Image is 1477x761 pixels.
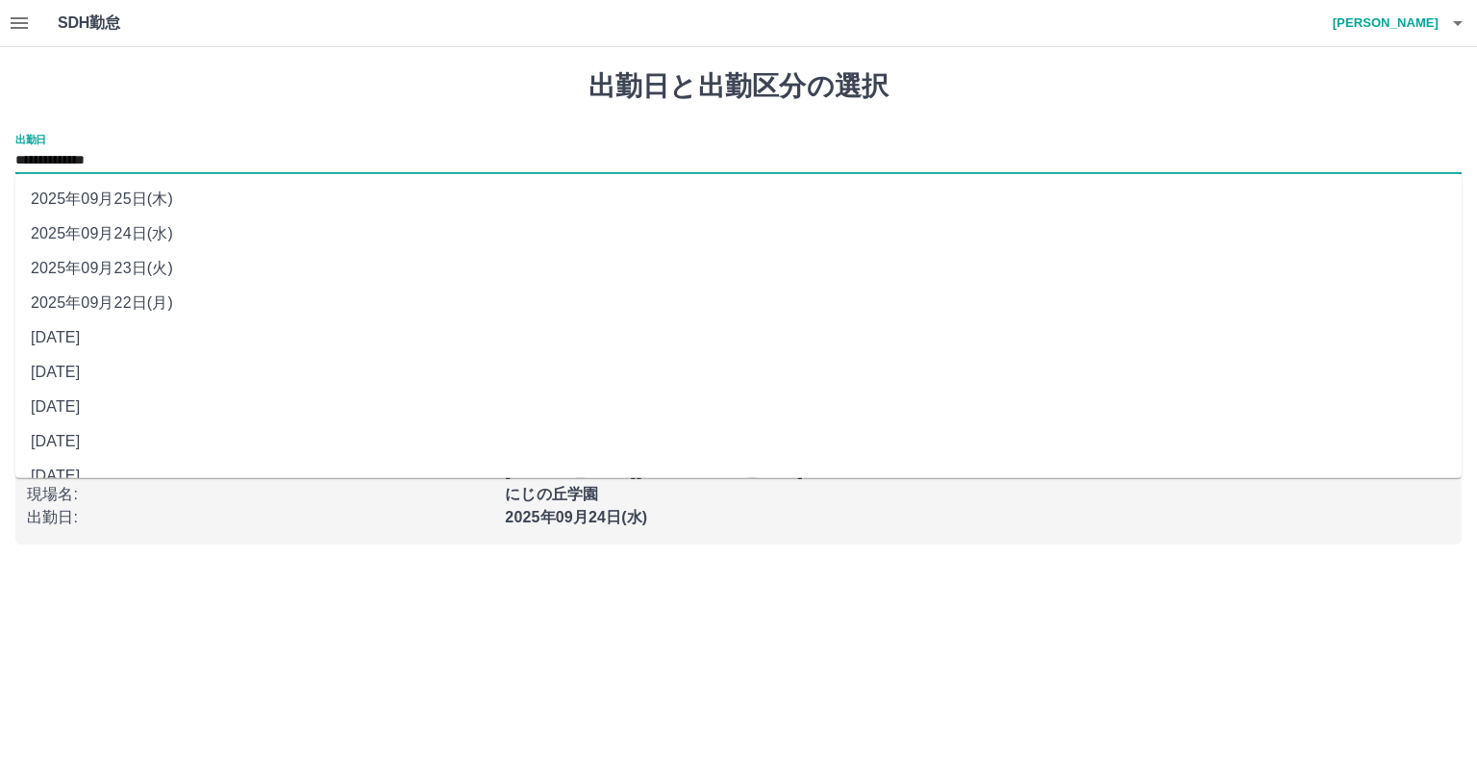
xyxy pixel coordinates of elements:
[15,424,1462,459] li: [DATE]
[15,70,1462,103] h1: 出勤日と出勤区分の選択
[15,459,1462,494] li: [DATE]
[15,390,1462,424] li: [DATE]
[27,483,493,506] p: 現場名 :
[15,216,1462,251] li: 2025年09月24日(水)
[27,506,493,529] p: 出勤日 :
[15,286,1462,320] li: 2025年09月22日(月)
[15,251,1462,286] li: 2025年09月23日(火)
[505,486,598,502] b: にじの丘学園
[15,182,1462,216] li: 2025年09月25日(木)
[15,132,46,146] label: 出勤日
[15,355,1462,390] li: [DATE]
[15,320,1462,355] li: [DATE]
[505,509,647,525] b: 2025年09月24日(水)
